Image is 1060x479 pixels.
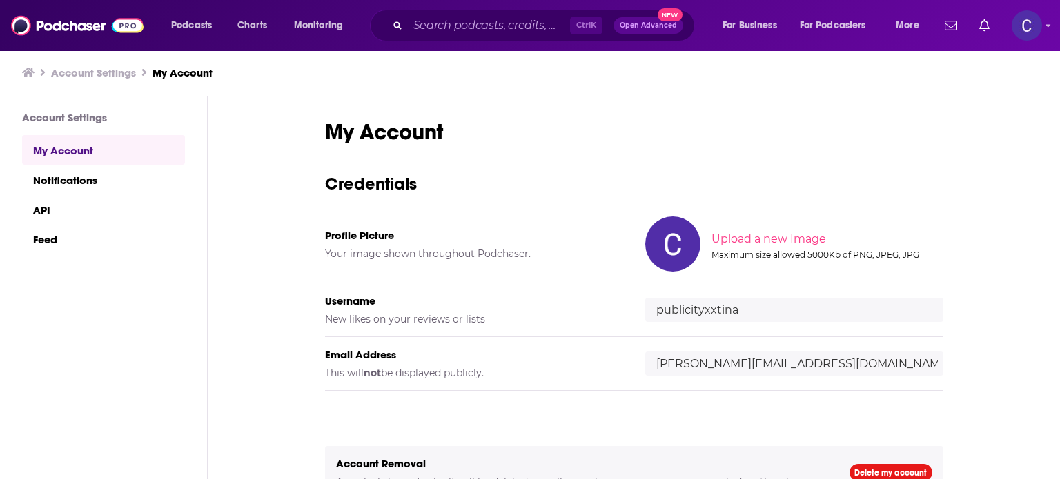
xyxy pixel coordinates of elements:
[645,298,943,322] input: username
[711,249,941,260] div: Maximum size allowed 5000Kb of PNG, JPEG, JPG
[645,351,943,376] input: email
[325,173,943,194] h3: Credentials
[1012,10,1042,41] img: User Profile
[237,16,267,35] span: Charts
[325,313,623,325] h5: New likes on your reviews or lists
[51,66,136,79] a: Account Settings
[325,247,623,260] h5: Your image shown throughout Podchaser.
[713,14,794,37] button: open menu
[336,457,827,470] h5: Account Removal
[896,16,919,35] span: More
[645,216,700,272] img: Your profile image
[723,16,777,35] span: For Business
[800,16,866,35] span: For Podcasters
[974,14,995,37] a: Show notifications dropdown
[791,14,886,37] button: open menu
[11,12,144,39] img: Podchaser - Follow, Share and Rate Podcasts
[383,10,708,41] div: Search podcasts, credits, & more...
[325,367,623,379] h5: This will be displayed publicly.
[886,14,936,37] button: open menu
[364,367,381,379] b: not
[1012,10,1042,41] span: Logged in as publicityxxtina
[153,66,213,79] a: My Account
[325,348,623,361] h5: Email Address
[22,135,185,165] a: My Account
[22,194,185,224] a: API
[161,14,230,37] button: open menu
[325,229,623,242] h5: Profile Picture
[22,224,185,254] a: Feed
[614,17,683,34] button: Open AdvancedNew
[570,17,602,34] span: Ctrl K
[228,14,275,37] a: Charts
[1012,10,1042,41] button: Show profile menu
[325,119,943,145] h1: My Account
[620,22,677,29] span: Open Advanced
[294,16,343,35] span: Monitoring
[408,14,570,37] input: Search podcasts, credits, & more...
[22,165,185,194] a: Notifications
[22,111,185,124] h3: Account Settings
[325,294,623,307] h5: Username
[939,14,963,37] a: Show notifications dropdown
[284,14,361,37] button: open menu
[171,16,212,35] span: Podcasts
[658,8,683,21] span: New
